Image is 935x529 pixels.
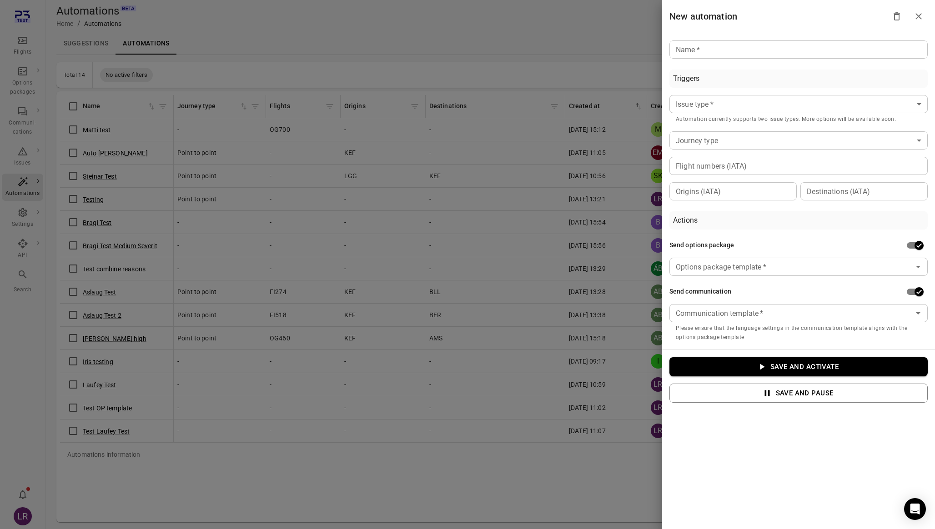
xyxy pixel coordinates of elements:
[676,115,921,124] p: Automation currently supports two issue types. More options will be available soon.
[910,7,928,25] button: Close drawer
[669,9,737,24] h1: New automation
[669,240,734,250] div: Send options package
[676,324,921,342] p: Please ensure that the language settings in the communication template aligns with the options pa...
[673,73,699,84] div: Triggers
[673,215,698,226] div: Actions
[669,384,928,403] button: Save and pause
[888,7,906,25] button: Delete
[669,357,928,376] button: Save and activate
[912,307,925,319] button: Open
[669,287,731,297] div: Send communication
[912,260,925,273] button: Open
[904,498,926,520] div: Open Intercom Messenger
